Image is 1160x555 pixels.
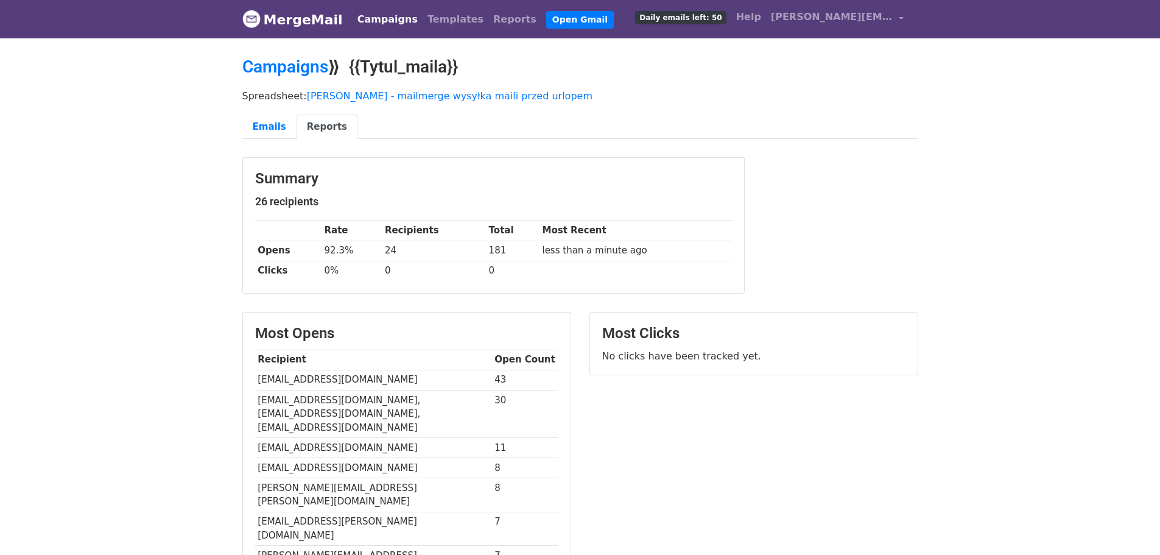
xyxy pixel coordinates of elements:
td: [EMAIL_ADDRESS][PERSON_NAME][DOMAIN_NAME] [255,512,492,546]
td: less than a minute ago [540,241,732,261]
h3: Most Clicks [602,325,905,342]
th: Most Recent [540,221,732,241]
a: Daily emails left: 50 [630,5,731,29]
th: Opens [255,241,322,261]
td: 43 [492,370,558,390]
a: Help [731,5,766,29]
td: 24 [382,241,486,261]
td: [EMAIL_ADDRESS][DOMAIN_NAME] [255,437,492,458]
td: 92.3% [322,241,382,261]
a: MergeMail [242,7,343,32]
th: Recipient [255,350,492,370]
h3: Summary [255,170,732,188]
a: Campaigns [242,57,328,77]
h5: 26 recipients [255,195,732,208]
th: Clicks [255,261,322,281]
span: [PERSON_NAME][EMAIL_ADDRESS][DOMAIN_NAME] [771,10,893,24]
td: [PERSON_NAME][EMAIL_ADDRESS][PERSON_NAME][DOMAIN_NAME] [255,478,492,512]
th: Recipients [382,221,486,241]
td: 0% [322,261,382,281]
a: [PERSON_NAME] - mailmerge wysyłka maili przed urlopem [307,90,592,102]
p: No clicks have been tracked yet. [602,350,905,362]
img: MergeMail logo [242,10,261,28]
td: [EMAIL_ADDRESS][DOMAIN_NAME] [255,370,492,390]
a: Reports [297,115,357,140]
td: 0 [486,261,540,281]
td: 0 [382,261,486,281]
span: Daily emails left: 50 [635,11,726,24]
th: Total [486,221,540,241]
p: Spreadsheet: [242,90,918,102]
a: Campaigns [353,7,423,32]
td: 11 [492,437,558,458]
td: 30 [492,390,558,437]
h3: Most Opens [255,325,558,342]
td: 181 [486,241,540,261]
td: 7 [492,512,558,546]
a: Emails [242,115,297,140]
th: Open Count [492,350,558,370]
a: Open Gmail [546,11,614,29]
td: 8 [492,458,558,478]
td: 8 [492,478,558,512]
td: [EMAIL_ADDRESS][DOMAIN_NAME] [255,458,492,478]
a: [PERSON_NAME][EMAIL_ADDRESS][DOMAIN_NAME] [766,5,909,34]
td: [EMAIL_ADDRESS][DOMAIN_NAME], [EMAIL_ADDRESS][DOMAIN_NAME], [EMAIL_ADDRESS][DOMAIN_NAME] [255,390,492,437]
a: Reports [488,7,541,32]
a: Templates [423,7,488,32]
h2: ⟫ {{Tytul_maila}} [242,57,918,77]
th: Rate [322,221,382,241]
